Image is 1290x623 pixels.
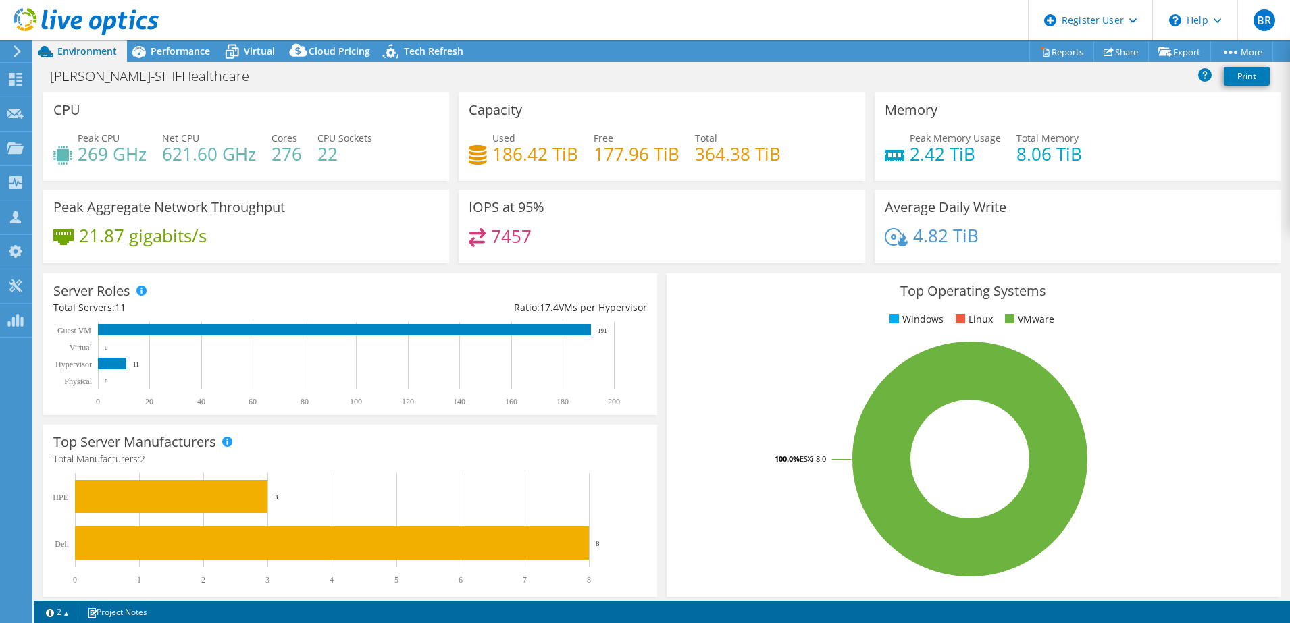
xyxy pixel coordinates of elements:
[1029,41,1094,62] a: Reports
[64,377,92,386] text: Physical
[557,397,569,406] text: 180
[53,200,285,215] h3: Peak Aggregate Network Throughput
[272,132,297,144] span: Cores
[1148,41,1211,62] a: Export
[1016,146,1082,161] h4: 8.06 TiB
[885,200,1006,215] h3: Average Daily Write
[162,132,199,144] span: Net CPU
[523,575,527,585] text: 7
[596,539,600,547] text: 8
[274,493,278,501] text: 3
[44,69,270,84] h1: [PERSON_NAME]-SIHFHealthcare
[55,539,69,549] text: Dell
[162,146,256,161] h4: 621.60 GHz
[594,132,613,144] span: Free
[57,45,117,57] span: Environment
[78,146,147,161] h4: 269 GHz
[540,301,559,314] span: 17.4
[330,575,334,585] text: 4
[1016,132,1079,144] span: Total Memory
[491,229,532,244] h4: 7457
[151,45,210,57] span: Performance
[96,397,100,406] text: 0
[70,343,93,352] text: Virtual
[53,493,68,502] text: HPE
[249,397,257,406] text: 60
[105,378,108,385] text: 0
[244,45,275,57] span: Virtual
[952,312,993,327] li: Linux
[55,360,92,369] text: Hypervisor
[197,397,205,406] text: 40
[469,103,522,117] h3: Capacity
[265,575,269,585] text: 3
[115,301,126,314] span: 11
[677,283,1270,298] h3: Top Operating Systems
[105,344,108,351] text: 0
[910,132,1001,144] span: Peak Memory Usage
[145,397,153,406] text: 20
[317,146,372,161] h4: 22
[1210,41,1273,62] a: More
[36,603,78,620] a: 2
[695,146,781,161] h4: 364.38 TiB
[272,146,302,161] h4: 276
[350,397,362,406] text: 100
[910,146,1001,161] h4: 2.42 TiB
[53,283,130,298] h3: Server Roles
[695,132,717,144] span: Total
[453,397,465,406] text: 140
[201,575,205,585] text: 2
[1093,41,1149,62] a: Share
[459,575,463,585] text: 6
[73,575,77,585] text: 0
[78,132,120,144] span: Peak CPU
[317,132,372,144] span: CPU Sockets
[469,200,544,215] h3: IOPS at 95%
[913,228,979,243] h4: 4.82 TiB
[394,575,398,585] text: 5
[301,397,309,406] text: 80
[886,312,944,327] li: Windows
[53,452,647,466] h4: Total Manufacturers:
[885,103,937,117] h3: Memory
[404,45,463,57] span: Tech Refresh
[137,575,141,585] text: 1
[492,132,515,144] span: Used
[1254,9,1275,31] span: BR
[598,327,607,334] text: 191
[587,575,591,585] text: 8
[775,454,800,464] tspan: 100.0%
[402,397,414,406] text: 120
[1002,312,1054,327] li: VMware
[505,397,517,406] text: 160
[140,452,145,465] span: 2
[78,603,157,620] a: Project Notes
[57,326,91,335] text: Guest VM
[1169,14,1181,26] svg: \n
[594,146,679,161] h4: 177.96 TiB
[53,300,350,315] div: Total Servers:
[350,300,646,315] div: Ratio: VMs per Hypervisor
[53,435,216,450] h3: Top Server Manufacturers
[492,146,578,161] h4: 186.42 TiB
[133,361,139,368] text: 11
[309,45,370,57] span: Cloud Pricing
[608,397,620,406] text: 200
[79,228,207,243] h4: 21.87 gigabits/s
[1224,67,1270,86] a: Print
[53,103,80,117] h3: CPU
[800,454,826,464] tspan: ESXi 8.0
